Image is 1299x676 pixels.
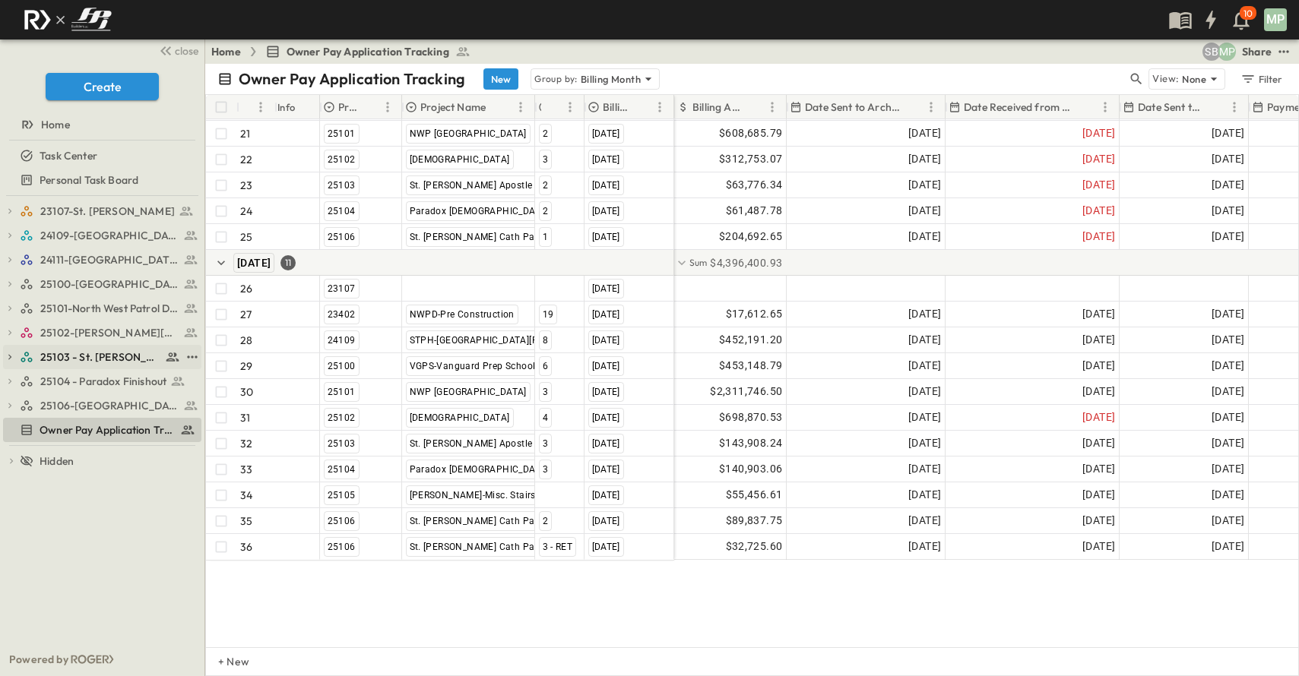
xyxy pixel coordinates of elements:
[726,305,783,323] span: $17,612.65
[410,412,510,423] span: [DEMOGRAPHIC_DATA]
[40,172,138,188] span: Personal Task Board
[280,255,296,270] div: 11
[719,228,782,245] span: $204,692.65
[1082,357,1115,374] span: [DATE]
[543,361,548,371] span: 6
[543,464,548,475] span: 3
[592,154,620,165] span: [DATE]
[908,512,941,529] span: [DATE]
[512,98,530,116] button: Menu
[581,71,641,87] p: Billing Month
[20,201,198,222] a: 23107-St. [PERSON_NAME]
[483,68,518,90] button: New
[410,516,574,526] span: St. [PERSON_NAME] Cath Parking Lot
[240,384,253,400] p: 30
[1138,100,1206,115] p: Date Sent to Owner
[1079,99,1096,115] button: Sort
[328,542,356,552] span: 25106
[726,486,783,504] span: $55,456.61
[1082,512,1115,529] span: [DATE]
[908,409,941,426] span: [DATE]
[543,335,548,346] span: 8
[592,490,620,501] span: [DATE]
[40,374,166,389] span: 25104 - Paradox Finishout
[20,322,198,343] a: 25102-Christ The Redeemer Anglican Church
[3,393,201,418] div: 25106-St. Andrews Parking Lottest
[410,180,602,191] span: St. [PERSON_NAME] Apostle Parish-Phase 2
[763,98,781,116] button: Menu
[1263,7,1288,33] button: MP
[240,539,252,554] p: 36
[543,309,554,320] span: 19
[1082,305,1115,323] span: [DATE]
[40,349,161,365] span: 25103 - St. [PERSON_NAME] Phase 2
[242,99,259,115] button: Sort
[328,516,356,526] span: 25106
[1082,486,1115,504] span: [DATE]
[240,513,252,529] p: 35
[1082,176,1115,194] span: [DATE]
[328,490,356,501] span: 25105
[40,276,179,292] span: 25100-Vanguard Prep School
[1212,125,1244,142] span: [DATE]
[592,387,620,397] span: [DATE]
[3,223,201,248] div: 24109-St. Teresa of Calcutta Parish Halltest
[3,169,198,191] a: Personal Task Board
[40,301,179,316] span: 25101-North West Patrol Division
[240,229,252,245] p: 25
[908,125,941,142] span: [DATE]
[908,228,941,245] span: [DATE]
[240,281,252,296] p: 26
[651,98,669,116] button: Menu
[1212,305,1244,323] span: [DATE]
[1082,538,1115,555] span: [DATE]
[328,412,356,423] span: 25102
[1264,8,1287,31] div: MP
[211,44,241,59] a: Home
[41,117,70,132] span: Home
[719,150,782,168] span: $312,753.07
[40,422,174,438] span: Owner Pay Application Tracking
[692,100,743,115] p: Billing Amount
[328,438,356,449] span: 25103
[274,95,320,119] div: Info
[908,176,941,194] span: [DATE]
[240,410,250,425] p: 31
[277,86,296,128] div: Info
[1212,512,1244,529] span: [DATE]
[964,100,1076,115] p: Date Received from Architect
[240,126,250,141] p: 21
[908,434,941,452] span: [DATE]
[338,100,359,115] p: Project #
[240,488,252,503] p: 34
[287,44,449,59] span: Owner Pay Application Tracking
[592,232,620,242] span: [DATE]
[410,128,527,139] span: NWP [GEOGRAPHIC_DATA]
[1082,331,1115,349] span: [DATE]
[746,99,763,115] button: Sort
[592,542,620,552] span: [DATE]
[1225,98,1244,116] button: Menu
[1244,8,1253,20] p: 10
[561,98,579,116] button: Menu
[379,98,397,116] button: Menu
[908,331,941,349] span: [DATE]
[1082,202,1115,220] span: [DATE]
[908,357,941,374] span: [DATE]
[908,383,941,400] span: [DATE]
[634,99,651,115] button: Sort
[410,206,635,216] span: Paradox [DEMOGRAPHIC_DATA] Balcony Finish Out
[908,460,941,478] span: [DATE]
[237,257,271,269] span: [DATE]
[240,307,252,322] p: 27
[1212,357,1244,374] span: [DATE]
[592,283,620,294] span: [DATE]
[20,273,198,295] a: 25100-Vanguard Prep School
[689,256,708,269] p: Sum
[534,71,578,87] p: Group by:
[410,232,574,242] span: St. [PERSON_NAME] Cath Parking Lot
[3,248,201,272] div: 24111-[GEOGRAPHIC_DATA]test
[3,114,198,135] a: Home
[40,204,175,219] span: 23107-St. [PERSON_NAME]
[592,361,620,371] span: [DATE]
